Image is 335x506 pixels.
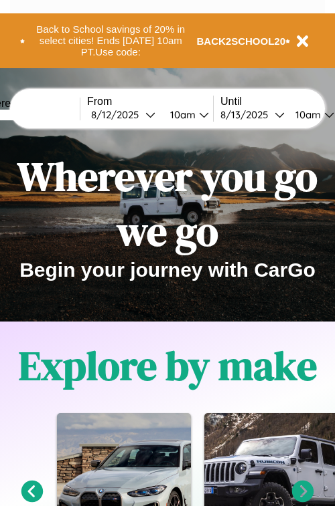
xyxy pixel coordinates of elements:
b: BACK2SCHOOL20 [197,35,286,47]
div: 10am [289,108,324,121]
label: From [87,96,213,108]
button: 10am [159,108,213,122]
div: 8 / 13 / 2025 [220,108,275,121]
button: 8/12/2025 [87,108,159,122]
div: 8 / 12 / 2025 [91,108,145,121]
button: Back to School savings of 20% in select cities! Ends [DATE] 10am PT.Use code: [25,20,197,61]
div: 10am [163,108,199,121]
h1: Explore by make [19,338,317,393]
